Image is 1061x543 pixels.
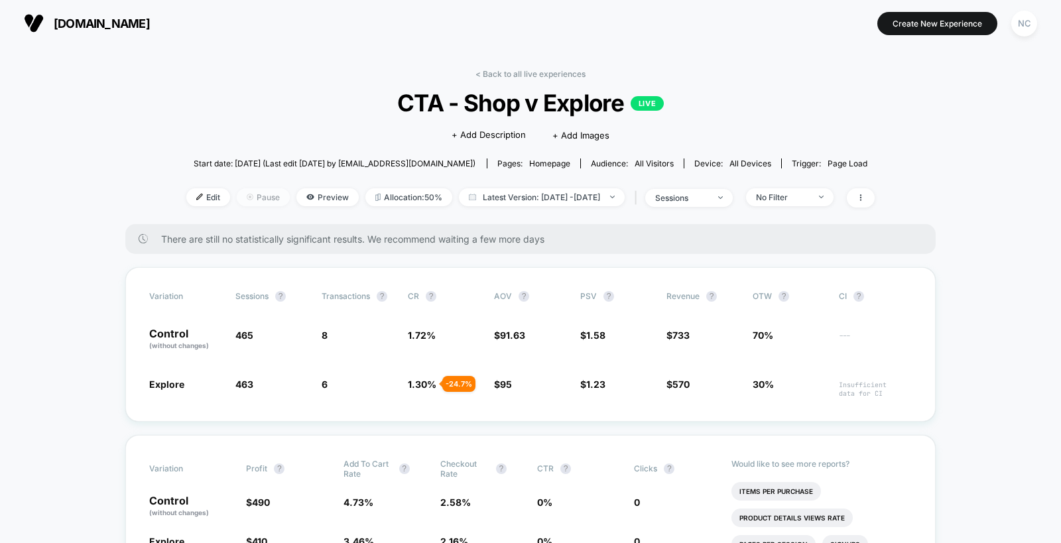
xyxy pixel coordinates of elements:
span: 570 [672,379,690,390]
span: Edit [186,188,230,206]
button: ? [853,291,864,302]
button: ? [377,291,387,302]
li: Product Details Views Rate [731,509,853,527]
span: 30% [753,379,774,390]
span: Start date: [DATE] (Last edit [DATE] by [EMAIL_ADDRESS][DOMAIN_NAME]) [194,158,475,168]
span: $ [580,379,605,390]
button: ? [603,291,614,302]
span: 0 [634,497,640,508]
span: Sessions [235,291,269,301]
span: + Add Description [452,129,526,142]
span: Revenue [666,291,700,301]
div: - 24.7 % [442,376,475,392]
span: $ [666,330,690,341]
span: CI [839,291,912,302]
span: Explore [149,379,184,390]
button: Create New Experience [877,12,997,35]
img: end [610,196,615,198]
span: $ [494,379,512,390]
button: [DOMAIN_NAME] [20,13,154,34]
li: Items Per Purchase [731,482,821,501]
span: 0 % [537,497,552,508]
button: ? [399,463,410,474]
button: NC [1007,10,1041,37]
button: ? [706,291,717,302]
span: --- [839,332,912,351]
button: ? [426,291,436,302]
img: end [819,196,824,198]
button: ? [496,463,507,474]
span: 4.73 % [343,497,373,508]
span: $ [246,497,270,508]
span: 91.63 [500,330,525,341]
span: [DOMAIN_NAME] [54,17,150,30]
button: ? [275,291,286,302]
img: Visually logo [24,13,44,33]
span: Variation [149,291,222,302]
span: Transactions [322,291,370,301]
p: Control [149,495,233,518]
span: 465 [235,330,253,341]
span: 6 [322,379,328,390]
span: Preview [296,188,359,206]
img: edit [196,194,203,200]
p: LIVE [631,96,664,111]
span: 733 [672,330,690,341]
span: 463 [235,379,253,390]
span: CTR [537,463,554,473]
div: No Filter [756,192,809,202]
span: all devices [729,158,771,168]
span: Insufficient data for CI [839,381,912,398]
img: end [247,194,253,200]
span: 8 [322,330,328,341]
span: Checkout Rate [440,459,489,479]
div: Pages: [497,158,570,168]
span: Pause [237,188,290,206]
button: ? [664,463,674,474]
span: Page Load [828,158,867,168]
span: | [631,188,645,208]
div: Audience: [591,158,674,168]
span: PSV [580,291,597,301]
span: All Visitors [635,158,674,168]
span: 70% [753,330,773,341]
span: $ [666,379,690,390]
span: Allocation: 50% [365,188,452,206]
span: (without changes) [149,341,209,349]
span: AOV [494,291,512,301]
span: Clicks [634,463,657,473]
img: calendar [469,194,476,200]
span: $ [494,330,525,341]
span: Device: [684,158,781,168]
a: < Back to all live experiences [475,69,586,79]
span: (without changes) [149,509,209,516]
img: end [718,196,723,199]
span: OTW [753,291,826,302]
span: homepage [529,158,570,168]
span: $ [580,330,605,341]
div: sessions [655,193,708,203]
span: + Add Images [552,130,609,141]
span: Profit [246,463,267,473]
span: 1.72 % [408,330,436,341]
button: ? [274,463,284,474]
img: rebalance [375,194,381,201]
span: There are still no statistically significant results. We recommend waiting a few more days [161,233,909,245]
span: 1.30 % [408,379,436,390]
span: 95 [500,379,512,390]
span: 1.58 [586,330,605,341]
span: CTA - Shop v Explore [221,89,840,117]
p: Would like to see more reports? [731,459,912,469]
button: ? [779,291,789,302]
span: 1.23 [586,379,605,390]
span: Add To Cart Rate [343,459,393,479]
p: Control [149,328,222,351]
span: Latest Version: [DATE] - [DATE] [459,188,625,206]
button: ? [519,291,529,302]
div: Trigger: [792,158,867,168]
span: 2.58 % [440,497,471,508]
span: CR [408,291,419,301]
div: NC [1011,11,1037,36]
span: 490 [252,497,270,508]
span: Variation [149,459,222,479]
